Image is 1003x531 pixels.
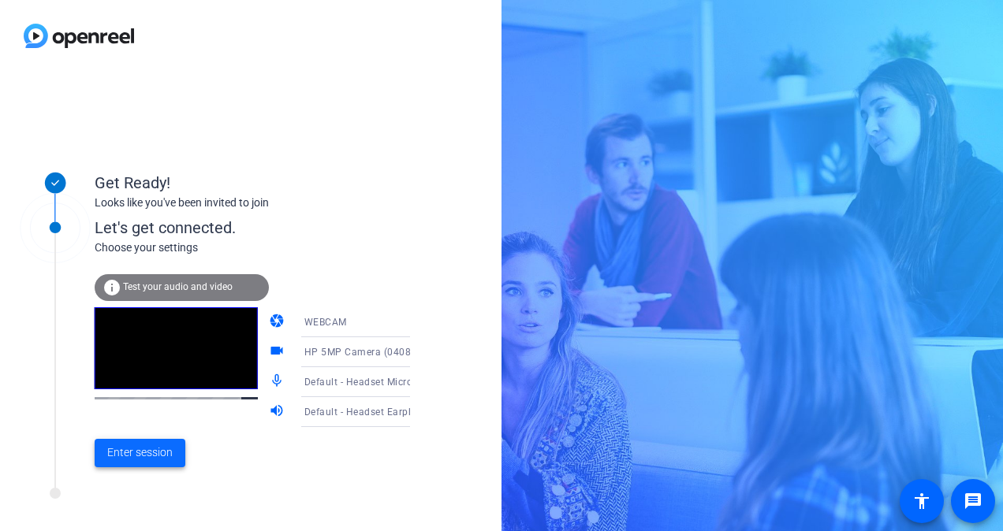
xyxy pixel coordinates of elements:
mat-icon: volume_up [269,403,288,421]
div: Let's get connected. [95,216,442,240]
div: Get Ready! [95,171,410,195]
mat-icon: mic_none [269,373,288,392]
mat-icon: camera [269,313,288,332]
span: Enter session [107,444,173,461]
span: Test your audio and video [123,281,233,292]
span: HP 5MP Camera (0408:5466) [304,345,442,358]
mat-icon: videocam [269,343,288,362]
div: Looks like you've been invited to join [95,195,410,211]
span: WEBCAM [304,317,347,328]
mat-icon: info [103,278,121,297]
mat-icon: message [964,492,982,511]
button: Enter session [95,439,185,467]
div: Choose your settings [95,240,442,256]
span: Default - Headset Microphone (Plantronics Blackwire 5220 Series) [304,375,608,388]
span: Default - Headset Earphone (Plantronics Blackwire 5220 Series) [304,405,598,418]
mat-icon: accessibility [912,492,931,511]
